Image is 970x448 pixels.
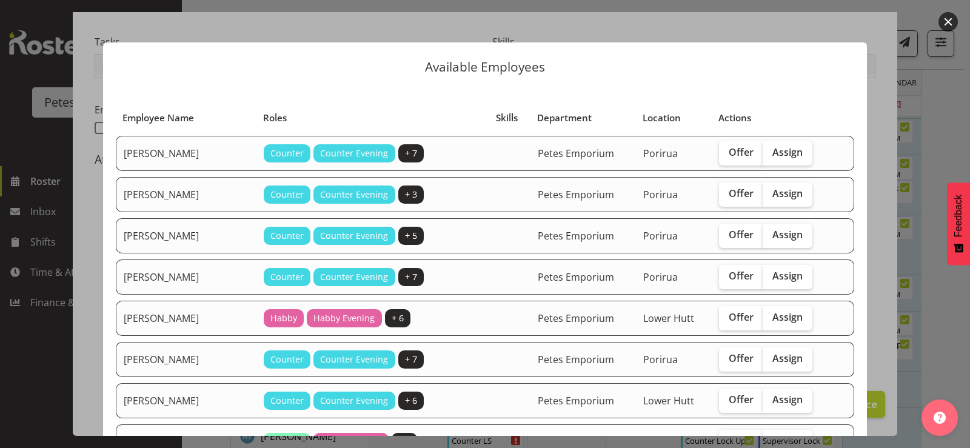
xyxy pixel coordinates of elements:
[718,111,830,125] div: Actions
[263,111,482,125] div: Roles
[538,188,614,201] span: Petes Emporium
[643,270,678,284] span: Porirua
[729,270,754,282] span: Offer
[115,61,855,73] p: Available Employees
[729,146,754,158] span: Offer
[405,394,417,407] span: + 6
[772,393,803,406] span: Assign
[729,311,754,323] span: Offer
[122,111,249,125] div: Employee Name
[270,188,304,201] span: Counter
[538,270,614,284] span: Petes Emporium
[772,229,803,241] span: Assign
[392,312,404,325] span: + 6
[772,311,803,323] span: Assign
[270,394,304,407] span: Counter
[116,136,256,171] td: [PERSON_NAME]
[729,352,754,364] span: Offer
[643,188,678,201] span: Porirua
[729,187,754,199] span: Offer
[116,383,256,418] td: [PERSON_NAME]
[729,435,754,447] span: Offer
[270,147,304,160] span: Counter
[643,394,694,407] span: Lower Hutt
[538,147,614,160] span: Petes Emporium
[729,229,754,241] span: Offer
[405,270,417,284] span: + 7
[405,188,417,201] span: + 3
[320,229,388,242] span: Counter Evening
[953,195,964,237] span: Feedback
[320,147,388,160] span: Counter Evening
[405,147,417,160] span: + 7
[320,188,388,201] span: Counter Evening
[405,353,417,366] span: + 7
[643,147,678,160] span: Porirua
[405,229,417,242] span: + 5
[116,177,256,212] td: [PERSON_NAME]
[538,229,614,242] span: Petes Emporium
[320,270,388,284] span: Counter Evening
[116,218,256,253] td: [PERSON_NAME]
[270,353,304,366] span: Counter
[270,312,297,325] span: Habby
[116,342,256,377] td: [PERSON_NAME]
[772,146,803,158] span: Assign
[772,435,803,447] span: Assign
[772,352,803,364] span: Assign
[643,312,694,325] span: Lower Hutt
[538,394,614,407] span: Petes Emporium
[270,270,304,284] span: Counter
[643,353,678,366] span: Porirua
[643,111,704,125] div: Location
[116,259,256,295] td: [PERSON_NAME]
[313,312,375,325] span: Habby Evening
[729,393,754,406] span: Offer
[947,182,970,265] button: Feedback - Show survey
[496,111,523,125] div: Skills
[772,187,803,199] span: Assign
[116,301,256,336] td: [PERSON_NAME]
[320,353,388,366] span: Counter Evening
[537,111,629,125] div: Department
[934,412,946,424] img: help-xxl-2.png
[538,353,614,366] span: Petes Emporium
[643,229,678,242] span: Porirua
[538,312,614,325] span: Petes Emporium
[270,229,304,242] span: Counter
[320,394,388,407] span: Counter Evening
[772,270,803,282] span: Assign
